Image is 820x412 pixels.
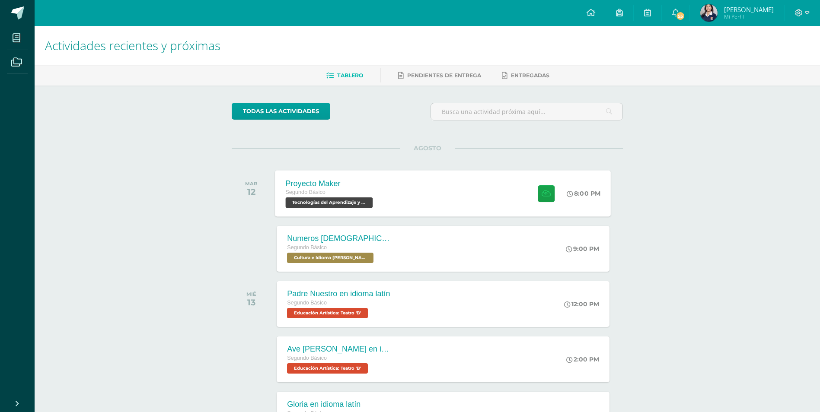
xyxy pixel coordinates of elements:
[502,69,549,82] a: Entregadas
[398,69,481,82] a: Pendientes de entrega
[326,69,363,82] a: Tablero
[700,4,718,22] img: f7790c7d33dc4a1aa05fb08a326b859b.png
[286,197,373,208] span: Tecnologías del Aprendizaje y la Comunicación 'B'
[287,300,327,306] span: Segundo Básico
[286,179,375,188] div: Proyecto Maker
[431,103,622,120] input: Busca una actividad próxima aquí...
[245,181,257,187] div: MAR
[287,244,327,250] span: Segundo Básico
[287,253,373,263] span: Cultura e Idioma Maya Garífuna o Xinca 'B'
[407,72,481,79] span: Pendientes de entrega
[246,297,256,307] div: 13
[245,187,257,197] div: 12
[511,72,549,79] span: Entregadas
[567,190,601,197] div: 8:00 PM
[45,37,220,54] span: Actividades recientes y próximas
[287,345,391,354] div: Ave [PERSON_NAME] en idioma latín
[566,355,599,363] div: 2:00 PM
[566,245,599,253] div: 9:00 PM
[286,189,326,195] span: Segundo Básico
[564,300,599,308] div: 12:00 PM
[246,291,256,297] div: MIÉ
[337,72,363,79] span: Tablero
[287,355,327,361] span: Segundo Básico
[724,13,774,20] span: Mi Perfil
[676,11,685,21] span: 55
[724,5,774,14] span: [PERSON_NAME]
[287,289,390,298] div: Padre Nuestro en idioma latín
[287,308,368,318] span: Educación Artística: Teatro 'B'
[232,103,330,120] a: todas las Actividades
[400,144,455,152] span: AGOSTO
[287,400,370,409] div: Gloria en idioma latín
[287,234,391,243] div: Numeros [DEMOGRAPHIC_DATA] en Kaqchikel
[287,363,368,374] span: Educación Artística: Teatro 'B'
